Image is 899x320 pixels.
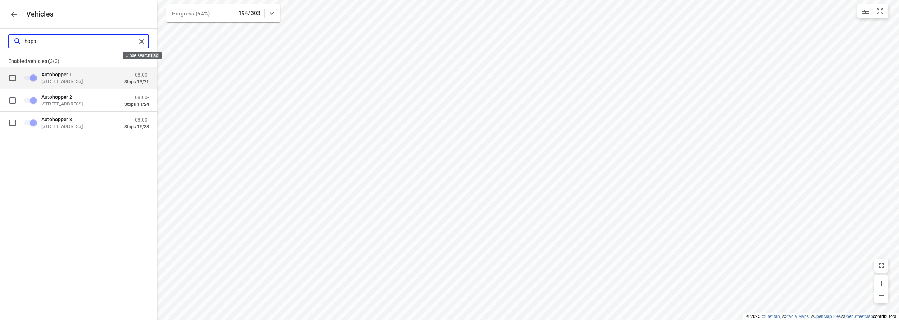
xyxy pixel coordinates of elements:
p: Vehicles [21,10,54,18]
span: Unable to disable vehicles which started their route [20,71,37,84]
a: OpenStreetMap [844,314,873,319]
p: [STREET_ADDRESS] [41,78,112,84]
span: Auto er 3 [41,116,72,122]
input: Search vehicles [25,36,137,47]
span: Auto er 2 [41,94,72,99]
span: Progress (64%) [172,11,210,17]
b: hopp [52,71,64,77]
p: 194/303 [238,9,260,18]
a: Stadia Maps [785,314,809,319]
li: © 2025 , © , © © contributors [746,314,896,319]
div: Progress (64%)194/303 [166,4,280,22]
button: Map settings [859,4,873,18]
p: Stops 15/33 [124,124,149,129]
p: 08:00- [124,94,149,100]
button: Fit zoom [873,4,887,18]
b: hopp [52,116,64,122]
p: 08:00- [124,72,149,77]
span: Unable to disable vehicles which started their route [20,116,37,129]
span: Auto er 1 [41,71,72,77]
p: Stops 13/21 [124,79,149,84]
p: 08:00- [124,117,149,122]
p: [STREET_ADDRESS] [41,123,112,129]
span: Unable to disable vehicles which started their route [20,93,37,107]
p: Stops 11/24 [124,101,149,107]
p: [STREET_ADDRESS] [41,101,112,106]
a: Routetitan [760,314,780,319]
b: hopp [52,94,64,99]
div: small contained button group [857,4,888,18]
a: OpenMapTiles [814,314,841,319]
